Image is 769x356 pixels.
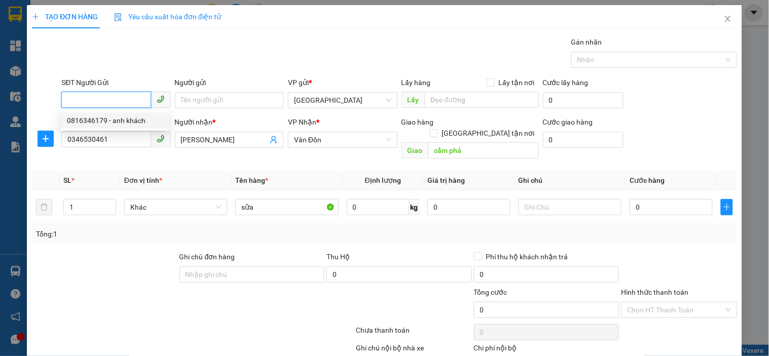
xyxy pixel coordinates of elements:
div: 0816346179 - anh khách [67,115,163,126]
span: Hà Nội [294,93,391,108]
input: 0 [427,199,510,215]
span: plus [721,203,733,211]
span: plus [38,135,53,143]
label: Cước giao hàng [543,118,593,126]
th: Ghi chú [515,171,626,190]
span: Khác [130,200,221,215]
button: delete [36,199,52,215]
span: Giao hàng [401,118,434,126]
span: Giá trị hàng [427,176,465,184]
label: Cước lấy hàng [543,78,589,87]
span: Phí thu hộ khách nhận trả [482,251,572,262]
label: Hình thức thanh toán [621,288,688,296]
span: VP Nhận [288,118,316,126]
div: Người nhận [175,116,284,128]
span: Yêu cầu xuất hóa đơn điện tử [114,13,221,21]
div: 0816346179 - anh khách [61,112,169,129]
input: Ghi chú đơn hàng [179,266,325,283]
span: Giao [401,142,428,159]
span: Tổng cước [474,288,507,296]
input: Cước lấy hàng [543,92,624,108]
button: plus [38,131,54,147]
span: Định lượng [365,176,401,184]
input: Dọc đường [428,142,539,159]
div: VP gửi [288,77,397,88]
div: Tổng: 1 [36,228,298,240]
span: Đơn vị tính [124,176,162,184]
span: TẠO ĐƠN HÀNG [32,13,98,21]
span: SL [63,176,71,184]
input: Dọc đường [425,92,539,108]
label: Gán nhãn [571,38,602,46]
span: plus [32,13,39,20]
span: close [724,15,732,23]
span: Lấy hàng [401,78,431,87]
span: Thu Hộ [326,253,350,261]
button: plus [721,199,733,215]
label: Ghi chú đơn hàng [179,253,235,261]
span: phone [157,95,165,103]
div: Người gửi [175,77,284,88]
input: VD: Bàn, Ghế [235,199,338,215]
div: SĐT Người Gửi [61,77,170,88]
img: icon [114,13,122,21]
div: Chưa thanh toán [355,325,472,342]
input: Cước giao hàng [543,132,624,148]
button: Close [714,5,742,33]
span: [GEOGRAPHIC_DATA] tận nơi [438,128,539,139]
span: phone [157,135,165,143]
span: kg [409,199,419,215]
span: user-add [270,136,278,144]
span: Lấy tận nơi [495,77,539,88]
span: Tên hàng [235,176,268,184]
input: Ghi Chú [519,199,621,215]
span: Cước hàng [630,176,665,184]
span: Vân Đồn [294,132,391,147]
span: Lấy [401,92,425,108]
